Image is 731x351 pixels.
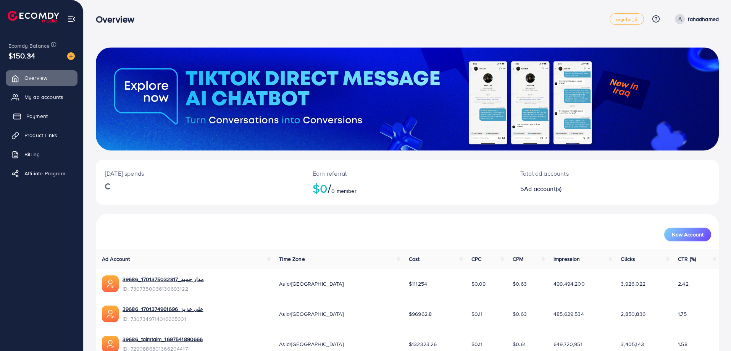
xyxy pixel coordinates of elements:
[96,14,140,25] h3: Overview
[67,15,76,23] img: menu
[102,275,119,292] img: ic-ads-acc.e4c84228.svg
[6,147,77,162] a: Billing
[664,228,711,241] button: New Account
[8,11,59,23] img: logo
[672,14,719,24] a: fahadhamed
[471,310,483,318] span: $0.11
[313,169,502,178] p: Earn referral
[123,305,203,313] a: 39686_علي عزيز_1701374961696
[513,255,523,263] span: CPM
[553,255,580,263] span: Impression
[8,50,35,61] span: $150.34
[524,184,562,193] span: Ad account(s)
[672,232,704,237] span: New Account
[409,340,437,348] span: $132323.26
[616,17,637,22] span: regular_5
[26,112,48,120] span: Payment
[279,280,344,288] span: Asia/[GEOGRAPHIC_DATA]
[621,340,644,348] span: 3,405,143
[24,150,40,158] span: Billing
[513,310,527,318] span: $0.63
[24,131,57,139] span: Product Links
[6,108,77,124] a: Payment
[24,93,63,101] span: My ad accounts
[279,255,305,263] span: Time Zone
[621,310,645,318] span: 2,850,836
[313,181,502,196] h2: $0
[102,255,130,263] span: Ad Account
[621,280,645,288] span: 3,926,022
[123,285,204,293] span: ID: 7307350036130693122
[513,280,527,288] span: $0.63
[520,185,658,192] h2: 5
[8,42,50,50] span: Ecomdy Balance
[471,255,481,263] span: CPC
[24,170,65,177] span: Affiliate Program
[331,187,356,195] span: 0 member
[678,255,696,263] span: CTR (%)
[279,310,344,318] span: Asia/[GEOGRAPHIC_DATA]
[513,340,526,348] span: $0.61
[6,89,77,105] a: My ad accounts
[520,169,658,178] p: Total ad accounts
[67,52,75,60] img: image
[105,169,294,178] p: [DATE] spends
[409,310,432,318] span: $96962.8
[688,15,719,24] p: fahadhamed
[678,310,687,318] span: 1.75
[471,280,486,288] span: $0.09
[123,315,203,323] span: ID: 7307349714016665601
[6,166,77,181] a: Affiliate Program
[6,128,77,143] a: Product Links
[678,280,689,288] span: 2.42
[621,255,635,263] span: Clicks
[553,340,583,348] span: 649,720,951
[678,340,687,348] span: 1.58
[328,180,331,197] span: /
[279,340,344,348] span: Asia/[GEOGRAPHIC_DATA]
[102,306,119,322] img: ic-ads-acc.e4c84228.svg
[409,280,427,288] span: $111254
[553,280,585,288] span: 499,494,200
[699,317,725,345] iframe: Chat
[553,310,584,318] span: 485,629,534
[610,13,644,25] a: regular_5
[409,255,420,263] span: Cost
[471,340,483,348] span: $0.11
[24,74,47,82] span: Overview
[123,335,203,343] a: 39686_taimtaim_1697541890666
[6,70,77,86] a: Overview
[123,275,204,283] a: 39686_مدار حميد_1701375032817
